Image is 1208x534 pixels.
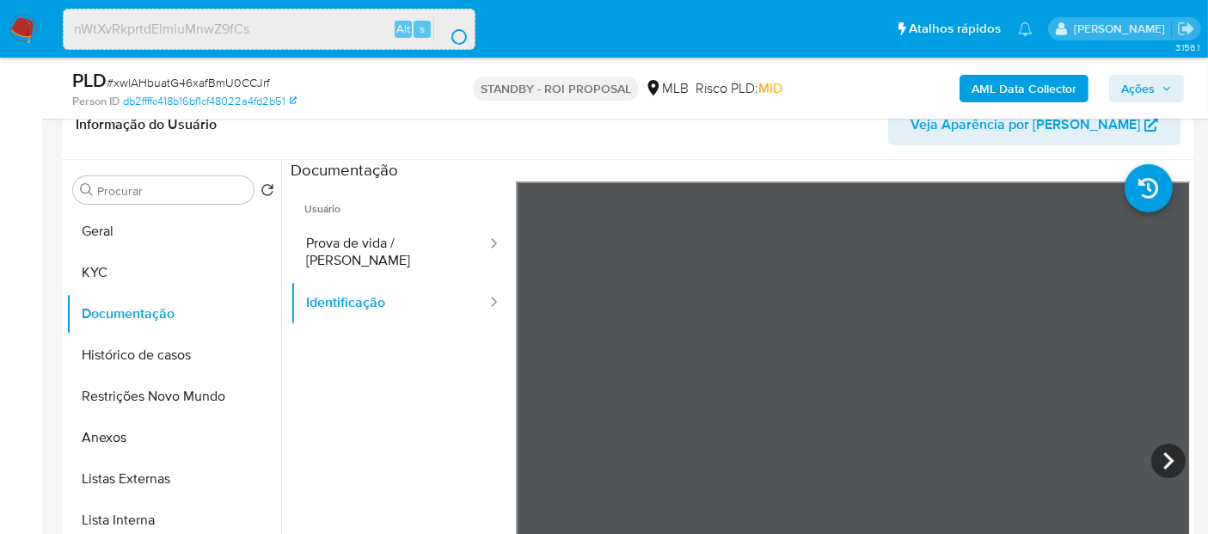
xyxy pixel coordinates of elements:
button: Anexos [66,417,281,458]
span: Risco PLD: [696,79,782,98]
span: s [420,21,425,37]
p: erico.trevizan@mercadopago.com.br [1074,21,1171,37]
div: MLB [645,79,689,98]
b: PLD [72,66,107,94]
span: MID [758,78,782,98]
button: Documentação [66,293,281,335]
button: Geral [66,211,281,252]
input: Procurar [97,183,247,199]
a: Notificações [1018,21,1033,36]
span: 3.156.1 [1175,40,1199,54]
button: Listas Externas [66,458,281,500]
button: Histórico de casos [66,335,281,376]
button: AML Data Collector [960,75,1088,102]
b: Person ID [72,94,120,109]
button: KYC [66,252,281,293]
h1: Informação do Usuário [76,116,217,133]
button: search-icon [433,17,469,41]
p: STANDBY - ROI PROPOSAL [474,77,638,101]
button: Restrições Novo Mundo [66,376,281,417]
button: Veja Aparência por [PERSON_NAME] [888,104,1180,145]
span: Alt [396,21,410,37]
button: Procurar [80,183,94,197]
span: Ações [1121,75,1155,102]
button: Retornar ao pedido padrão [261,183,274,202]
span: Veja Aparência por [PERSON_NAME] [911,104,1140,145]
b: AML Data Collector [972,75,1076,102]
span: Atalhos rápidos [909,20,1001,38]
input: Pesquise usuários ou casos... [64,18,475,40]
a: Sair [1177,20,1195,38]
a: db2ffffc418b16bf1cf48022a4fd2b51 [123,94,297,109]
span: # xwlAHbuatG46xafBmU0CCJrf [107,74,270,91]
button: Ações [1109,75,1184,102]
